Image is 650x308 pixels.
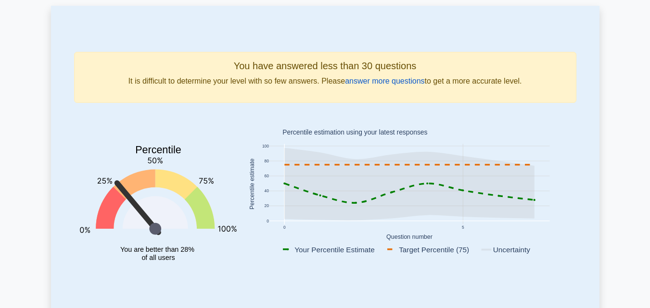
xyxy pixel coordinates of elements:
[141,254,175,262] tspan: of all users
[461,225,464,230] text: 5
[82,75,568,87] p: It is difficult to determine your level with so few answers. Please to get a more accurate level.
[120,246,194,253] tspan: You are better than 28%
[264,204,269,209] text: 20
[264,174,269,179] text: 60
[249,159,255,209] text: Percentile estimate
[345,77,424,85] a: answer more questions
[135,144,181,156] text: Percentile
[386,234,433,240] text: Question number
[82,60,568,72] h5: You have answered less than 30 questions
[283,225,285,230] text: 0
[264,189,269,194] text: 40
[267,219,269,223] text: 0
[262,144,268,148] text: 100
[264,159,269,163] text: 80
[282,129,427,136] text: Percentile estimation using your latest responses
